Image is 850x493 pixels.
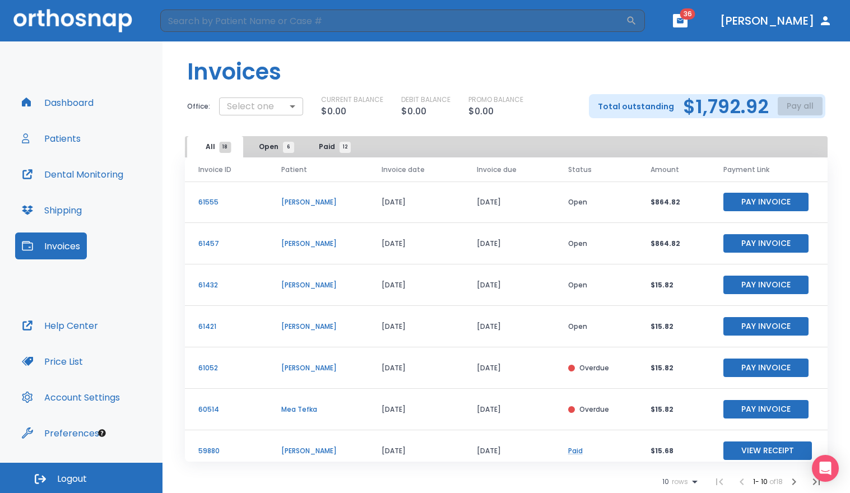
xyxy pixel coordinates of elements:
button: Pay Invoice [723,234,809,253]
p: 61457 [198,239,254,249]
p: 60514 [198,404,254,415]
p: Overdue [579,404,609,415]
a: Pay Invoice [723,362,809,372]
p: [PERSON_NAME] [281,363,355,373]
p: 59880 [198,446,254,456]
h1: Invoices [187,55,281,89]
span: Status [568,165,592,175]
p: Overdue [579,363,609,373]
a: Price List [15,348,90,375]
p: [PERSON_NAME] [281,280,355,290]
p: $15.68 [651,446,696,456]
td: Open [555,223,638,264]
a: Pay Invoice [723,238,809,248]
button: Account Settings [15,384,127,411]
td: Open [555,306,638,347]
span: Logout [57,473,87,485]
p: $0.00 [401,105,426,118]
p: $0.00 [468,105,494,118]
p: $15.82 [651,322,696,332]
p: $0.00 [321,105,346,118]
button: Shipping [15,197,89,224]
div: Tooltip anchor [97,428,107,438]
p: 61555 [198,197,254,207]
span: 12 [340,142,351,153]
p: CURRENT BALANCE [321,95,383,105]
span: Patient [281,165,307,175]
td: [DATE] [463,306,554,347]
td: [DATE] [463,389,554,430]
span: Paid [319,142,345,152]
p: $15.82 [651,404,696,415]
button: Pay Invoice [723,276,809,294]
p: $864.82 [651,197,696,207]
span: Invoice due [477,165,517,175]
button: Dental Monitoring [15,161,130,188]
span: 6 [283,142,294,153]
img: Orthosnap [13,9,132,32]
td: [DATE] [368,182,463,223]
button: [PERSON_NAME] [716,11,837,31]
span: of 18 [769,477,783,486]
button: View Receipt [723,441,812,460]
span: Payment Link [723,165,769,175]
button: Help Center [15,312,105,339]
div: tabs [187,136,362,157]
a: Pay Invoice [723,280,809,289]
span: 1 - 10 [753,477,769,486]
span: Open [259,142,289,152]
a: Pay Invoice [723,197,809,206]
td: [DATE] [368,306,463,347]
p: Total outstanding [598,100,674,113]
span: 18 [219,142,231,153]
span: rows [669,478,688,486]
span: 10 [662,478,669,486]
a: Pay Invoice [723,321,809,331]
td: [DATE] [368,430,463,472]
div: Open Intercom Messenger [812,455,839,482]
input: Search by Patient Name or Case # [160,10,626,32]
p: $15.82 [651,363,696,373]
button: Dashboard [15,89,100,116]
button: Patients [15,125,87,152]
p: 61432 [198,280,254,290]
td: [DATE] [463,223,554,264]
p: $15.82 [651,280,696,290]
td: [DATE] [368,347,463,389]
p: PROMO BALANCE [468,95,523,105]
button: Pay Invoice [723,193,809,211]
span: Amount [651,165,679,175]
p: 61052 [198,363,254,373]
p: Office: [187,101,210,111]
div: Select one [219,95,303,118]
span: 36 [680,8,695,20]
p: DEBIT BALANCE [401,95,450,105]
td: Open [555,182,638,223]
a: Pay Invoice [723,404,809,413]
td: [DATE] [463,182,554,223]
p: [PERSON_NAME] [281,322,355,332]
td: [DATE] [368,264,463,306]
td: [DATE] [463,347,554,389]
span: Invoice ID [198,165,231,175]
td: Open [555,264,638,306]
button: Invoices [15,232,87,259]
td: [DATE] [463,264,554,306]
span: Invoice date [382,165,425,175]
p: Mea Tefka [281,404,355,415]
p: $864.82 [651,239,696,249]
h2: $1,792.92 [683,98,769,115]
p: [PERSON_NAME] [281,239,355,249]
td: [DATE] [368,389,463,430]
span: All [206,142,225,152]
td: [DATE] [368,223,463,264]
a: Paid [568,446,583,455]
p: 61421 [198,322,254,332]
button: Preferences [15,420,106,447]
button: Pay Invoice [723,317,809,336]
